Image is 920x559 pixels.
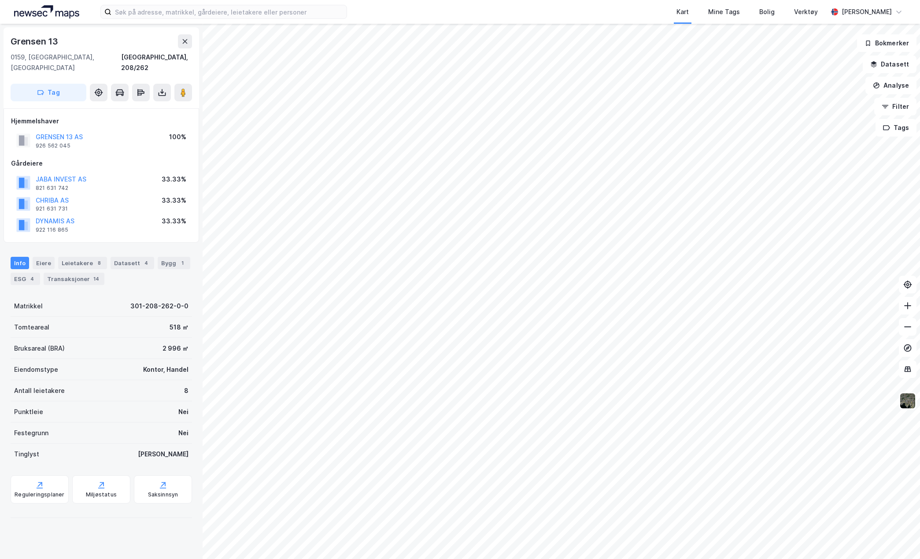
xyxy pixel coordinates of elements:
div: Punktleie [14,407,43,417]
button: Bokmerker [857,34,916,52]
div: Mine Tags [708,7,740,17]
div: Reguleringsplaner [15,491,64,498]
div: Kontor, Handel [143,364,188,375]
div: Saksinnsyn [148,491,178,498]
div: Eiendomstype [14,364,58,375]
div: 921 631 731 [36,205,68,212]
div: 33.33% [162,195,186,206]
div: [PERSON_NAME] [842,7,892,17]
button: Analyse [865,77,916,94]
div: Tinglyst [14,449,39,459]
div: 100% [169,132,186,142]
div: Nei [178,428,188,438]
div: 922 116 865 [36,226,68,233]
div: 1 [178,259,187,267]
div: Tomteareal [14,322,49,333]
div: 33.33% [162,216,186,226]
div: 2 996 ㎡ [163,343,188,354]
div: Hjemmelshaver [11,116,192,126]
div: 8 [95,259,103,267]
div: [GEOGRAPHIC_DATA], 208/262 [121,52,192,73]
div: 518 ㎡ [170,322,188,333]
div: Eiere [33,257,55,269]
div: ESG [11,273,40,285]
div: Bruksareal (BRA) [14,343,65,354]
div: Festegrunn [14,428,48,438]
div: [PERSON_NAME] [138,449,188,459]
div: 33.33% [162,174,186,185]
input: Søk på adresse, matrikkel, gårdeiere, leietakere eller personer [111,5,347,19]
button: Filter [874,98,916,115]
div: 8 [184,385,188,396]
div: 0159, [GEOGRAPHIC_DATA], [GEOGRAPHIC_DATA] [11,52,121,73]
div: 821 631 742 [36,185,68,192]
div: Miljøstatus [86,491,117,498]
div: Datasett [111,257,154,269]
div: Gårdeiere [11,158,192,169]
div: Nei [178,407,188,417]
button: Datasett [863,56,916,73]
div: Info [11,257,29,269]
iframe: Chat Widget [876,517,920,559]
div: Antall leietakere [14,385,65,396]
div: Kart [676,7,689,17]
div: 301-208-262-0-0 [130,301,188,311]
div: 14 [92,274,101,283]
div: Grensen 13 [11,34,60,48]
div: 926 562 045 [36,142,70,149]
button: Tags [876,119,916,137]
img: 9k= [899,392,916,409]
img: logo.a4113a55bc3d86da70a041830d287a7e.svg [14,5,79,19]
div: Bygg [158,257,190,269]
div: Bolig [759,7,775,17]
div: Leietakere [58,257,107,269]
div: Transaksjoner [44,273,104,285]
div: 4 [28,274,37,283]
div: Verktøy [794,7,818,17]
div: 4 [142,259,151,267]
div: Kontrollprogram for chat [876,517,920,559]
button: Tag [11,84,86,101]
div: Matrikkel [14,301,43,311]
